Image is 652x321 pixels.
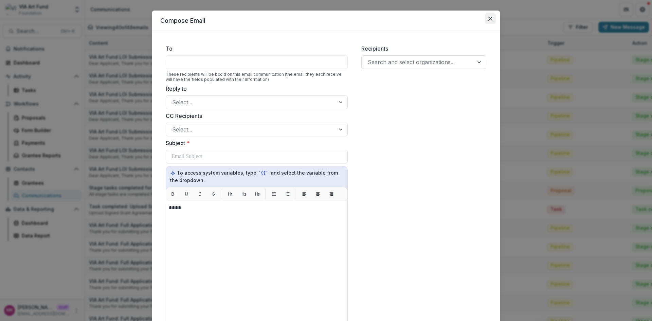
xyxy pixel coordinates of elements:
button: Close [485,13,496,24]
div: These recipients will be bcc'd on this email communication (the email they each receive will have... [166,72,348,82]
button: H1 [225,189,236,199]
label: CC Recipients [166,112,344,120]
p: To access system variables, type and select the variable from the dropdown. [170,169,343,184]
button: Align center [312,189,323,199]
button: H2 [238,189,249,199]
button: H3 [252,189,263,199]
button: List [282,189,293,199]
label: Subject [166,139,344,147]
button: List [269,189,279,199]
code: `{{` [258,170,269,177]
button: Italic [195,189,205,199]
button: Align left [299,189,310,199]
button: Align right [326,189,337,199]
button: Strikethrough [208,189,219,199]
label: Reply to [166,85,344,93]
button: Underline [181,189,192,199]
label: Recipients [361,44,482,53]
label: To [166,44,344,53]
button: Bold [167,189,178,199]
header: Compose Email [152,11,500,31]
